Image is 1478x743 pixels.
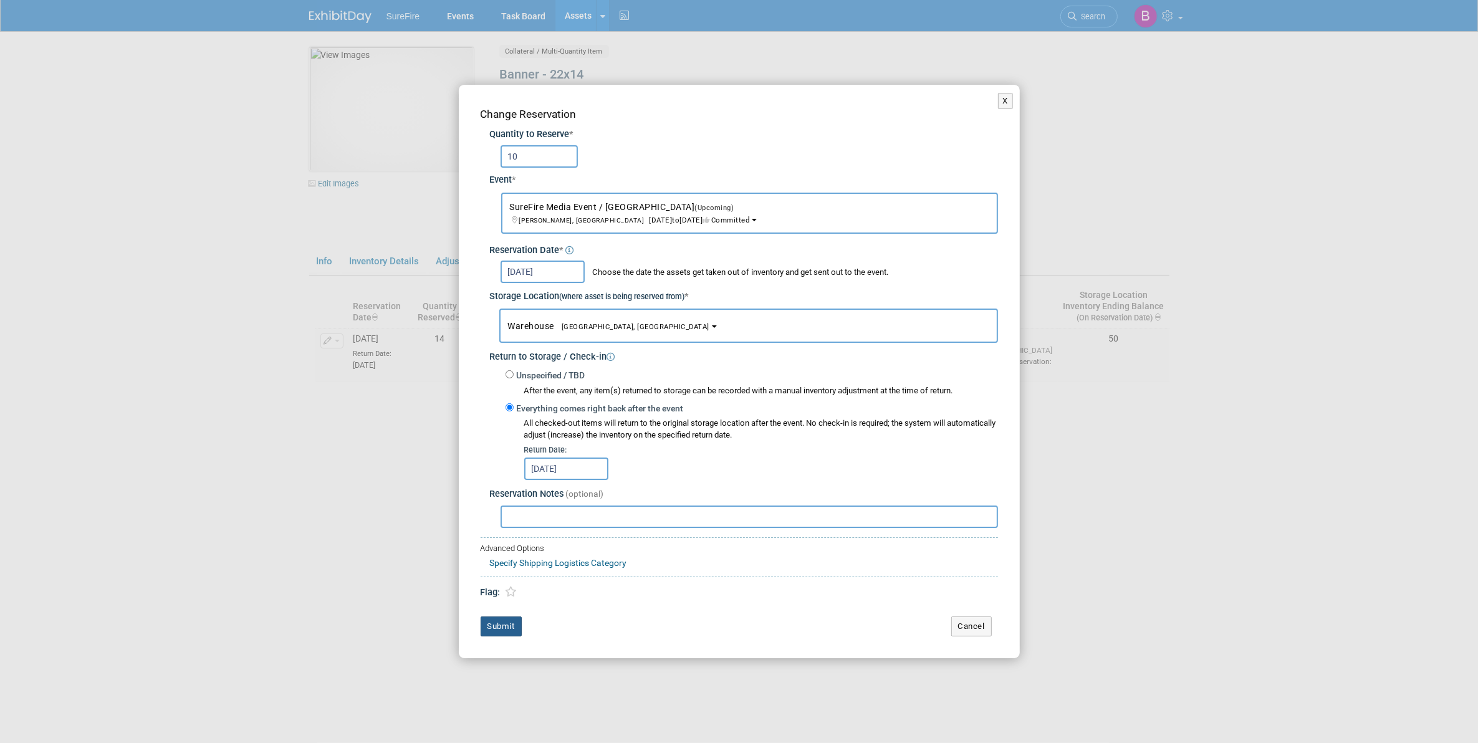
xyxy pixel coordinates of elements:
[566,489,604,499] span: (optional)
[554,323,709,331] span: [GEOGRAPHIC_DATA], [GEOGRAPHIC_DATA]
[501,261,585,283] input: Reservation Date
[481,108,577,120] span: Change Reservation
[587,267,889,277] span: Choose the date the assets get taken out of inventory and get sent out to the event.
[490,489,564,499] span: Reservation Notes
[560,292,685,301] small: (where asset is being reserved from)
[481,587,501,598] span: Flag:
[490,237,998,257] div: Reservation Date
[519,216,650,224] span: [PERSON_NAME], [GEOGRAPHIC_DATA]
[998,93,1014,109] button: X
[951,616,992,636] button: Cancel
[510,202,750,224] span: SureFire Media Event / [GEOGRAPHIC_DATA]
[514,370,585,382] label: Unspecified / TBD
[524,444,998,456] div: Return Date:
[499,309,998,343] button: Warehouse[GEOGRAPHIC_DATA], [GEOGRAPHIC_DATA]
[695,204,734,212] span: (Upcoming)
[481,543,998,555] div: Advanced Options
[501,193,998,234] button: SureFire Media Event / [GEOGRAPHIC_DATA](Upcoming) [PERSON_NAME], [GEOGRAPHIC_DATA][DATE]to[DATE]...
[510,203,750,224] span: [DATE] [DATE] Committed
[490,283,998,304] div: Storage Location
[490,343,998,364] div: Return to Storage / Check-in
[490,168,998,187] div: Event
[524,458,608,480] input: Return Date
[524,418,998,441] div: All checked-out items will return to the original storage location after the event. No check-in i...
[490,558,627,568] a: Specify Shipping Logistics Category
[481,616,522,636] button: Submit
[490,128,998,141] div: Quantity to Reserve
[506,382,998,397] div: After the event, any item(s) returned to storage can be recorded with a manual inventory adjustme...
[514,403,684,415] label: Everything comes right back after the event
[673,216,680,224] span: to
[508,321,710,331] span: Warehouse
